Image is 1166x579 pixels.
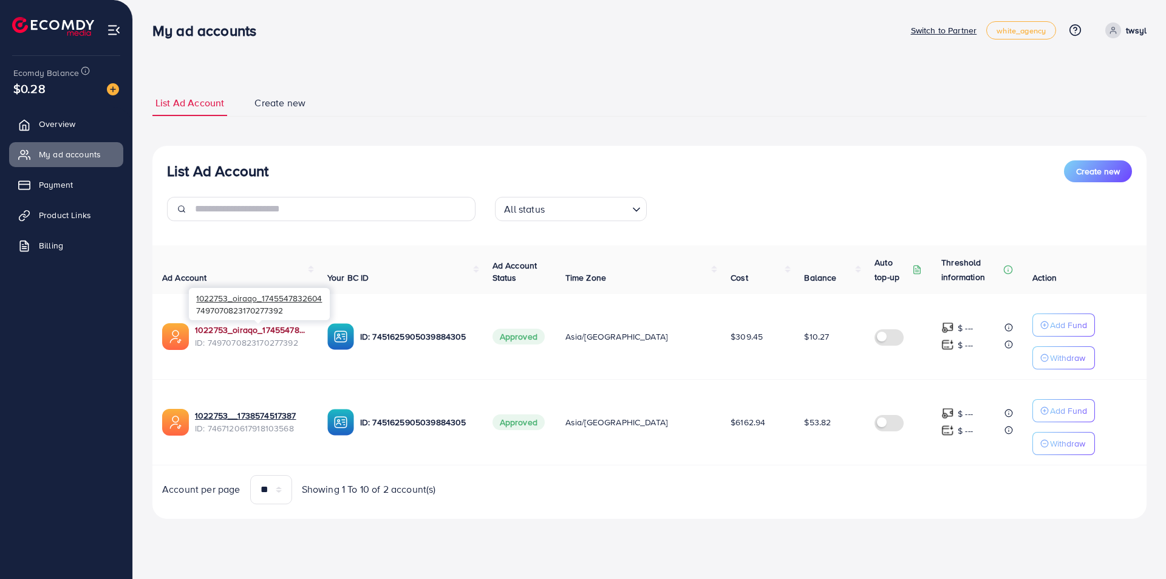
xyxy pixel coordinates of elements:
p: $ --- [958,406,973,421]
a: Payment [9,173,123,197]
span: List Ad Account [155,96,224,110]
button: Add Fund [1032,399,1095,422]
span: Ad Account [162,272,207,284]
p: $ --- [958,338,973,352]
span: Payment [39,179,73,191]
img: ic-ba-acc.ded83a64.svg [327,323,354,350]
p: Withdraw [1050,436,1085,451]
span: ID: 7467120617918103568 [195,422,308,434]
img: menu [107,23,121,37]
span: $309.45 [731,331,763,343]
button: Create new [1064,160,1132,182]
span: Asia/[GEOGRAPHIC_DATA] [565,331,668,343]
span: Cost [731,272,748,284]
span: Time Zone [565,272,606,284]
p: ID: 7451625905039884305 [360,329,473,344]
span: All status [502,200,547,218]
span: Create new [1076,165,1120,177]
img: ic-ads-acc.e4c84228.svg [162,409,189,436]
span: $6162.94 [731,416,765,428]
p: Switch to Partner [911,23,977,38]
a: 1022753__1738574517387 [195,409,308,422]
span: Account per page [162,482,240,496]
span: Showing 1 To 10 of 2 account(s) [302,482,436,496]
span: 1022753_oiraqo_1745547832604 [196,292,322,304]
span: Asia/[GEOGRAPHIC_DATA] [565,416,668,428]
a: 1022753_oiraqo_1745547832604 [195,324,308,336]
span: Balance [804,272,836,284]
span: Ad Account Status [493,259,537,284]
div: 7497070823170277392 [189,288,330,320]
span: Create new [254,96,305,110]
p: Auto top-up [874,255,910,284]
span: Action [1032,272,1057,284]
h3: List Ad Account [167,162,268,180]
span: Your BC ID [327,272,369,284]
span: ID: 7497070823170277392 [195,337,308,349]
img: top-up amount [941,407,954,420]
img: ic-ba-acc.ded83a64.svg [327,409,354,436]
span: Billing [39,239,63,252]
button: Withdraw [1032,346,1095,369]
button: Add Fund [1032,313,1095,337]
p: $ --- [958,423,973,438]
a: My ad accounts [9,142,123,166]
p: Withdraw [1050,351,1085,365]
p: $ --- [958,321,973,335]
img: top-up amount [941,338,954,351]
span: My ad accounts [39,148,101,160]
a: Overview [9,112,123,136]
p: Add Fund [1050,318,1087,332]
span: Overview [39,118,75,130]
p: Threshold information [941,255,1001,284]
a: Product Links [9,203,123,227]
span: $53.82 [804,416,831,428]
div: Search for option [495,197,647,221]
div: <span class='underline'>1022753__1738574517387</span></br>7467120617918103568 [195,409,308,434]
input: Search for option [548,198,627,218]
h3: My ad accounts [152,22,266,39]
button: Withdraw [1032,432,1095,455]
span: Approved [493,329,545,344]
span: Approved [493,414,545,430]
img: image [107,83,119,95]
img: logo [12,17,94,36]
span: $10.27 [804,331,829,343]
span: Product Links [39,209,91,221]
p: ID: 7451625905039884305 [360,415,473,430]
span: Ecomdy Balance [13,67,79,79]
a: Billing [9,233,123,258]
iframe: Chat [1114,524,1157,570]
img: top-up amount [941,321,954,334]
span: $0.28 [13,80,46,97]
img: ic-ads-acc.e4c84228.svg [162,323,189,350]
img: top-up amount [941,424,954,437]
p: Add Fund [1050,403,1087,418]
